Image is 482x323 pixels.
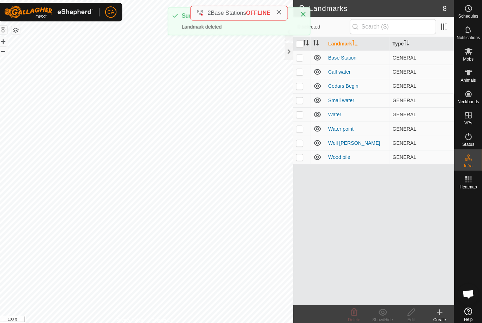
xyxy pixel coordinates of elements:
[393,125,417,130] span: GENERAL
[299,23,350,30] span: 0 selected
[329,125,354,130] a: Water point
[404,41,410,46] p-sorticon: Activate to sort
[457,35,480,39] span: Notifications
[16,26,24,34] button: Map Layers
[464,314,472,318] span: Help
[248,10,272,16] span: OFFLINE
[464,120,472,124] span: VPs
[369,313,397,320] div: Show/Hide
[3,46,12,55] button: –
[154,314,175,320] a: Contact Us
[314,41,320,46] p-sorticon: Activate to sort
[397,313,426,320] div: Edit
[329,54,357,60] a: Base Station
[329,97,355,102] a: Small water
[458,281,479,302] div: Open chat
[463,56,473,61] span: Mobs
[426,313,454,320] div: Create
[120,314,146,320] a: Privacy Policy
[300,9,309,19] button: Close
[464,162,472,166] span: Infra
[329,68,351,74] a: Calf water
[393,82,417,88] span: GENERAL
[454,302,482,321] a: Help
[329,153,351,159] a: Wood pile
[184,23,294,30] div: Landmark deleted
[329,82,359,88] a: Cedars Begin
[393,97,417,102] span: GENERAL
[443,3,447,14] span: 8
[3,25,12,34] button: Reset Map
[393,153,417,159] span: GENERAL
[3,37,12,45] button: +
[393,111,417,116] span: GENERAL
[110,8,117,16] span: CA
[8,6,97,18] img: Gallagher Logo
[349,314,361,319] span: Delete
[393,54,417,60] span: GENERAL
[184,12,294,20] div: Success
[299,4,443,13] h2: Landmarks
[393,139,417,144] span: GENERAL
[329,139,381,144] a: Well [PERSON_NAME]
[326,37,390,50] th: Landmark
[459,183,477,187] span: Heatmap
[462,141,474,145] span: Status
[460,77,476,82] span: Animals
[393,68,417,74] span: GENERAL
[351,19,436,34] input: Search (S)
[457,99,478,103] span: Neckbands
[390,37,454,50] th: Type
[329,111,342,116] a: Water
[353,41,359,46] p-sorticon: Activate to sort
[305,41,310,46] p-sorticon: Activate to sort
[213,10,248,16] span: Base Stations
[210,10,213,16] span: 2
[458,14,478,18] span: Schedules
